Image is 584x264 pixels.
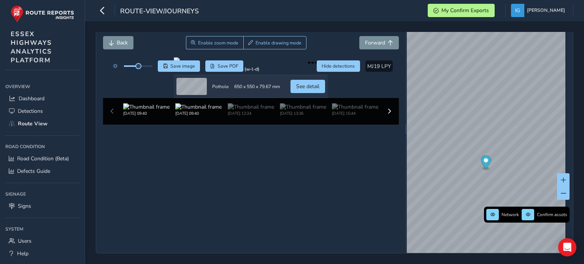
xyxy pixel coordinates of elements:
[5,152,79,165] a: Road Condition (Beta)
[5,141,79,152] div: Road Condition
[103,36,133,49] button: Back
[18,107,43,115] span: Detections
[5,247,79,260] a: Help
[228,111,274,116] div: [DATE] 12:24
[359,36,399,49] button: Forward
[175,111,222,116] div: [DATE] 09:40
[123,111,170,116] div: [DATE] 09:40
[18,120,48,127] span: Route View
[5,223,79,235] div: System
[280,111,326,116] div: [DATE] 13:36
[441,7,489,14] span: My Confirm Exports
[120,6,199,17] span: route-view/journeys
[290,80,325,93] button: See detail
[558,238,576,256] div: Open Intercom Messenger
[19,95,44,102] span: Dashboard
[11,30,52,65] span: ESSEX HIGHWAYS ANALYTICS PLATFORM
[481,155,491,171] div: Map marker
[501,212,519,218] span: Network
[367,63,391,70] span: MJ19 LPY
[170,63,195,69] span: Save image
[117,39,128,46] span: Back
[317,60,360,72] button: Hide detections
[332,111,378,116] div: [DATE] 15:44
[17,168,50,175] span: Defects Guide
[280,103,326,111] img: Thumbnail frame
[428,4,495,17] button: My Confirm Exports
[228,103,274,111] img: Thumbnail frame
[322,63,355,69] span: Hide detections
[5,105,79,117] a: Detections
[209,75,232,98] td: Pothole
[198,40,238,46] span: Enable zoom mode
[243,36,307,49] button: Draw
[332,103,378,111] img: Thumbnail frame
[5,117,79,130] a: Route View
[511,4,524,17] img: diamond-layout
[175,103,222,111] img: Thumbnail frame
[17,250,29,257] span: Help
[5,81,79,92] div: Overview
[217,63,238,69] span: Save PDF
[527,4,565,17] span: [PERSON_NAME]
[5,92,79,105] a: Dashboard
[123,103,170,111] img: Thumbnail frame
[365,39,385,46] span: Forward
[511,4,568,17] button: [PERSON_NAME]
[5,200,79,212] a: Signs
[186,36,243,49] button: Zoom
[232,75,282,98] td: 650 x 550 x 79.67 mm
[11,5,74,22] img: rr logo
[296,83,319,90] span: See detail
[537,212,567,218] span: Confirm assets
[18,237,32,245] span: Users
[158,60,200,72] button: Save
[17,155,69,162] span: Road Condition (Beta)
[18,202,31,210] span: Signs
[5,188,79,200] div: Signage
[5,165,79,177] a: Defects Guide
[255,40,302,46] span: Enable drawing mode
[205,60,244,72] button: PDF
[5,235,79,247] a: Users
